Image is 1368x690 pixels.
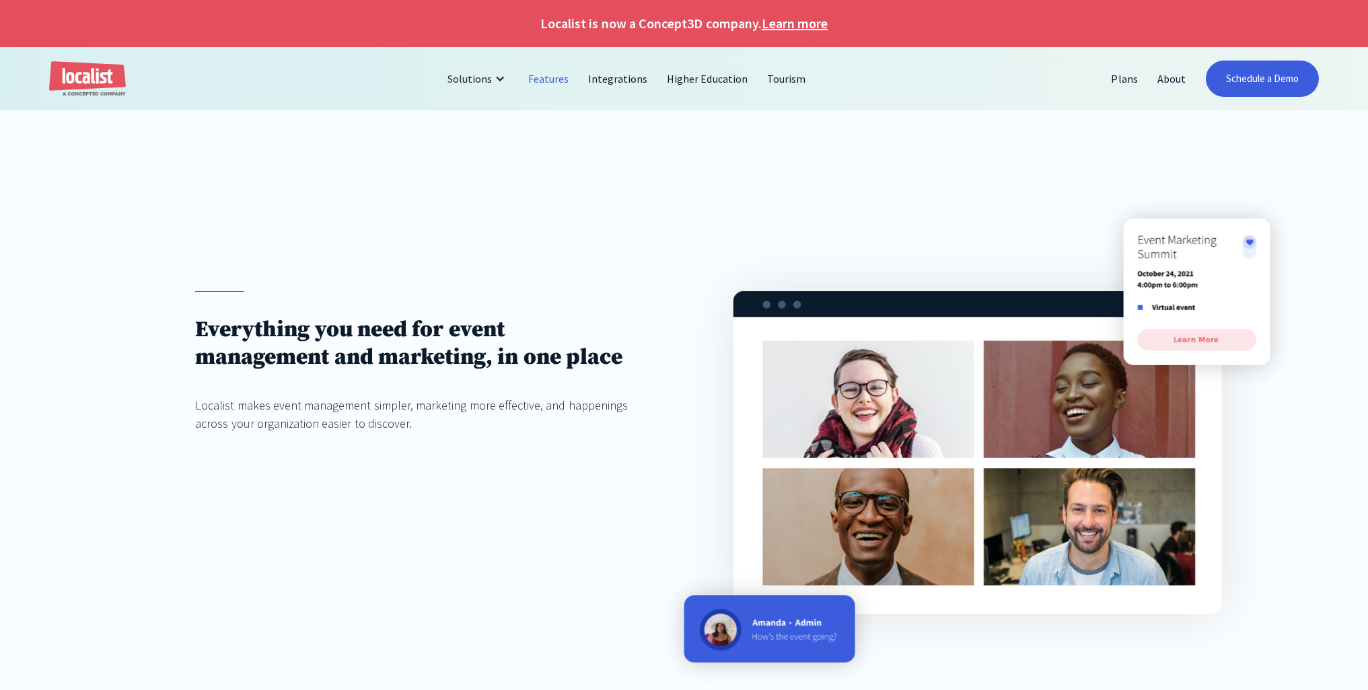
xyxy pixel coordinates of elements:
[579,63,657,95] a: Integrations
[49,61,126,97] a: home
[195,316,635,371] h1: Everything you need for event management and marketing, in one place
[447,71,492,87] div: Solutions
[519,63,579,95] a: Features
[758,63,816,95] a: Tourism
[195,396,635,432] div: Localist makes event management simpler, marketing more effective, and happenings across your org...
[1148,63,1196,95] a: About
[657,63,758,95] a: Higher Education
[1206,61,1320,97] a: Schedule a Demo
[437,63,519,95] div: Solutions
[1102,63,1147,95] a: Plans
[762,13,828,34] a: Learn more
